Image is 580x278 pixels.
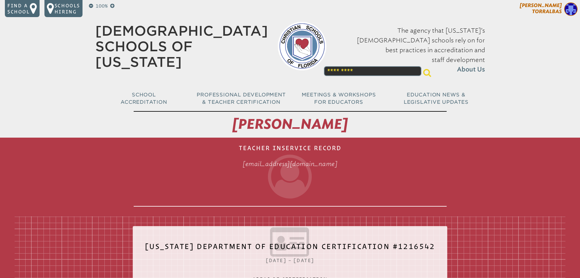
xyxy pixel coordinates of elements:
[197,92,286,105] span: Professional Development & Teacher Certification
[404,92,469,105] span: Education News & Legislative Updates
[134,140,447,207] h1: Teacher Inservice Record
[266,258,314,263] span: [DATE] – [DATE]
[145,238,435,259] h2: [US_STATE] Department of Education Certification #1216542
[520,2,562,14] span: [PERSON_NAME] Torralbas
[232,116,348,132] span: [PERSON_NAME]
[278,22,326,70] img: csf-logo-web-colors.png
[457,65,485,74] span: About Us
[95,23,268,70] a: [DEMOGRAPHIC_DATA] Schools of [US_STATE]
[302,92,376,105] span: Meetings & Workshops for Educators
[7,2,30,15] p: Find a school
[336,26,485,74] p: The agency that [US_STATE]’s [DEMOGRAPHIC_DATA] schools rely on for best practices in accreditati...
[121,92,167,105] span: School Accreditation
[564,2,578,16] img: 173be974349a722712d9d78b79ba5144
[94,2,109,10] p: 100%
[54,2,80,15] p: Schools Hiring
